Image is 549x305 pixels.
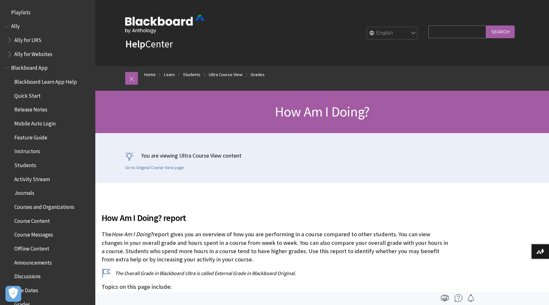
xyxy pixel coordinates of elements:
span: How Am I Doing? report [102,211,449,224]
span: Ally for Websites [14,49,52,57]
span: Ally for LMS [14,35,41,43]
span: Activity Stream [14,174,50,182]
p: Topics on this page include: [102,283,449,291]
a: Ultra Course View [209,71,242,79]
span: Ally [11,21,20,30]
input: Search [486,25,515,38]
button: Open Preferences [5,286,21,302]
img: Follow this page [467,294,475,302]
span: How Am I Doing? [112,231,152,238]
a: Home [144,71,156,79]
a: Grades [251,71,265,79]
span: Announcements [14,257,52,266]
a: Learn [164,71,175,79]
span: Due Dates [14,285,38,294]
span: Playlists [11,7,30,16]
span: Offline Content [14,243,49,252]
span: Feature Guide [14,132,47,141]
nav: Book outline for Playlists [4,7,91,18]
span: Courses and Organizations [14,202,74,210]
span: Blackboard App [11,63,48,71]
img: Blackboard by Anthology [125,15,205,33]
span: Course Content [14,216,50,224]
span: How Am I Doing? [275,103,369,120]
p: You are viewing Ultra Course View content [125,152,519,160]
img: Print [441,294,449,302]
span: Instructors [14,146,40,155]
select: Site Language Selector [367,27,418,40]
a: Students [183,71,200,79]
span: Release Notes [14,104,47,113]
span: Blackboard Learn App Help [14,76,77,85]
p: The report gives you an overview of how you are performing in a course compared to other students... [102,230,449,264]
p: The Overall Grade in Blackboard Ultra is called External Grade in Blackboard Original. [102,270,449,277]
a: HelpCenter [125,38,173,50]
a: Go to Original Course View page. [125,165,185,171]
span: Course Messages [14,230,53,238]
strong: Help [125,38,145,50]
span: Quick Start [14,90,41,99]
span: Discussions [14,271,41,280]
nav: Book outline for Anthology Ally Help [4,21,91,60]
img: More help [455,294,462,302]
span: Mobile Auto Login [14,118,56,127]
span: Journals [14,188,34,196]
span: Students [14,160,36,168]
